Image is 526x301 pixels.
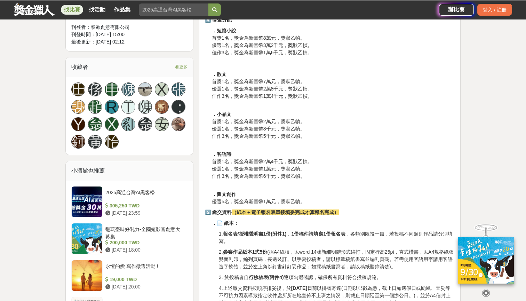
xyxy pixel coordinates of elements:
[212,103,455,140] p: 首獎1名，獎金為新臺幣2萬元，獎狀乙幀。 優選1名，獎金為新臺幣8千元，獎狀乙幀。 佳作3名，獎金為新臺幣5千元，獎狀乙幀。
[86,5,108,15] a: 找活動
[232,209,339,215] strong: （紙本＋電子報名表單接填妥完成才算報名完成）
[71,100,85,114] a: 謝
[172,117,185,131] a: Avatar
[88,135,102,149] a: 黃
[205,17,232,23] strong: 4️⃣ 獎金分配
[212,191,236,197] strong: ．圖文創作
[219,230,455,245] p: 1. ， ，各類別限投一篇，若投稿不同類別作品請分別填寫。
[155,117,169,131] a: 安
[439,4,474,16] a: 辦比賽
[212,143,455,180] p: 首獎1名，獎金為新臺幣2萬4千元，獎狀乙幀。 優選1名，獎金為新臺幣1萬元，獎狀乙幀。 佳作3名，獎金為新臺幣6千元，獎狀乙幀。
[88,117,102,131] a: 翁
[212,111,231,117] strong: ．小品文
[175,63,188,71] span: 看更多
[212,71,455,100] p: 首獎1名，獎金為新臺幣7萬元，獎狀乙幀。 優選1名，獎金為新臺幣2萬8千元，獎狀乙幀。 佳作3名，獎金為新臺幣1萬4千元，獎狀乙幀。
[121,100,135,114] a: T
[121,82,135,96] a: 陳
[71,64,88,70] span: 收藏者
[138,82,152,96] a: Avatar
[219,274,455,281] p: 3. 於投稿者 逐項勾選確認，確保所有資料符合投稿規範。
[244,275,284,280] strong: 自行檢核表(附件4)
[105,82,119,96] a: 申
[71,223,188,254] a: 翻玩臺味好乳力-全國短影音創意大募集 200,000 TWD [DATE] 18:00
[105,135,119,149] a: 怡
[88,100,102,114] a: 趙
[121,117,135,131] a: 乿
[105,117,119,131] a: X
[212,27,455,56] p: 首獎1名，獎金為新臺幣8萬元，獎狀乙幀。 優選1名，獎金為新臺幣3萬2千元，獎狀乙幀。 佳作3名，獎金為新臺幣1萬6千元，獎狀乙幀。
[71,38,188,46] div: 最後更新： [DATE] 02:12
[155,100,169,114] a: Avatar
[223,249,268,255] strong: 參賽作品紙本1式5份
[105,263,185,276] div: 永恆的愛 寫作徵選活動 !
[139,3,208,16] input: 2025高通台灣AI黑客松
[212,28,236,33] strong: ．短篇小說
[212,151,231,157] strong: ．客語詩
[212,183,455,205] p: 優選5名，獎金為新臺幣1萬元，獎狀乙幀。
[219,248,455,270] p: 2. (採A4紙張，以word 14號新細明體形式繕打，固定行高25pt，直式橫書，以A4規格紙張雙面列印，編列頁碼，長邊裝訂。以手寫投稿者，請以標準稿紙書寫並編列頁碼。若需使用客語用字請用客語...
[291,285,317,291] strong: [DATE]日前
[105,100,119,114] a: R
[71,24,188,31] div: 刊登者： 黎歐創意有限公司
[138,100,152,114] a: 陳
[71,82,85,96] a: 田
[212,71,226,77] strong: ．散文
[105,226,185,239] div: 翻玩臺味好乳力-全國短影音創意大募集
[172,100,185,114] a: ：
[138,117,152,131] a: 翁
[458,236,514,283] img: ff197300-f8ee-455f-a0ae-06a3645bc375.jpg
[477,4,512,16] div: 登入 / 註冊
[138,83,152,96] img: Avatar
[71,31,188,38] div: 刊登時間： [DATE] 15:00
[212,220,239,226] strong: ．📄 紙本：
[155,100,168,113] img: Avatar
[88,82,102,96] a: 孫
[205,209,232,215] strong: 5️⃣ 繳交資料
[105,276,185,283] div: 19,000 TWD
[71,260,188,291] a: 永恆的愛 寫作徵選活動 ! 19,000 TWD [DATE] 20:00
[66,161,193,181] div: 小酒館也推薦
[223,231,287,237] strong: 報名表/授權聲明書1份(附件1)
[172,82,185,96] a: 張
[61,5,83,15] a: 找比賽
[71,135,85,149] a: 鍾
[105,283,185,291] div: [DATE] 20:00
[105,189,185,202] div: 2025高通台灣AI黑客松
[155,82,169,96] a: X
[71,117,85,131] a: Y
[105,202,185,209] div: 305,250 TWD
[172,118,185,131] img: Avatar
[71,186,188,217] a: 2025高通台灣AI黑客松 305,250 TWD [DATE] 23:59
[105,209,185,217] div: [DATE] 23:59
[111,5,133,15] a: 作品集
[105,246,185,254] div: [DATE] 18:00
[105,239,185,246] div: 200,000 TWD
[291,231,345,237] strong: 1份稿件請填寫1份報名表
